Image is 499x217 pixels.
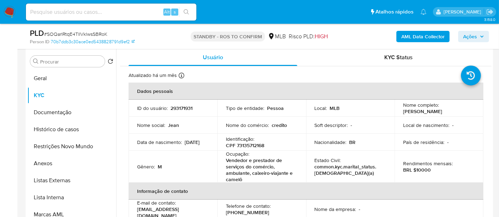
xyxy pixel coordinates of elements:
[27,104,116,121] button: Documentação
[315,206,356,212] p: Nome da empresa :
[51,39,135,45] a: 70b7ddb3c30ace0ed5438828791d9ef2
[137,122,165,128] p: Nome social :
[226,105,264,111] p: Tipo de entidade :
[403,167,431,173] p: BRL $10000
[27,87,116,104] button: KYC
[27,121,116,138] button: Histórico de casos
[315,32,328,40] span: HIGH
[272,122,287,128] p: credito
[174,9,176,15] span: s
[403,139,444,145] p: País de residência :
[315,163,384,176] p: common.kyc.marital_status.[DEMOGRAPHIC_DATA](a)
[27,172,116,189] button: Listas Externas
[27,138,116,155] button: Restrições Novo Mundo
[137,105,168,111] p: ID do usuário :
[164,9,170,15] span: Alt
[168,122,179,128] p: Jean
[458,31,489,42] button: Ações
[226,136,254,142] p: Identificação :
[289,33,328,40] span: Risco PLD:
[315,157,341,163] p: Estado Civil :
[137,163,155,170] p: Gênero :
[315,122,348,128] p: Soft descriptor :
[108,59,113,66] button: Retornar ao pedido padrão
[463,31,477,42] span: Ações
[396,31,450,42] button: AML Data Collector
[158,163,162,170] p: M
[315,105,327,111] p: Local :
[267,105,284,111] p: Pessoa
[226,203,271,209] p: Telefone de contato :
[26,7,196,17] input: Pesquise usuários ou casos...
[268,33,286,40] div: MLB
[452,122,454,128] p: -
[203,53,223,61] span: Usuário
[40,59,102,65] input: Procurar
[226,142,264,149] p: CPF 73135712168
[447,139,449,145] p: -
[226,122,269,128] p: Nome do comércio :
[421,9,427,15] a: Notificações
[179,7,194,17] button: search-icon
[129,83,483,100] th: Dados pessoais
[444,9,484,15] p: erico.trevizan@mercadopago.com.br
[137,139,182,145] p: Data de nascimento :
[30,39,49,45] b: Person ID
[226,151,249,157] p: Ocupação :
[33,59,39,64] button: Procurar
[226,209,269,216] p: [PHONE_NUMBER]
[349,139,356,145] p: BR
[484,17,495,22] span: 3.158.0
[385,53,413,61] span: KYC Status
[359,206,360,212] p: -
[401,31,445,42] b: AML Data Collector
[403,122,449,128] p: Local de nascimento :
[486,8,494,16] a: Sair
[129,183,483,200] th: Informação de contato
[185,139,200,145] p: [DATE]
[403,102,439,108] p: Nome completo :
[27,155,116,172] button: Anexos
[403,160,453,167] p: Rendimentos mensais :
[27,70,116,87] button: Geral
[44,30,107,38] span: # SOQarlRtqE4TlIVklwsSBRoK
[351,122,352,128] p: -
[226,157,295,183] p: Vendedor e prestador de serviços do comércio, ambulante, caixeiro-viajante e camelô
[170,105,192,111] p: 293171931
[30,27,44,39] b: PLD
[129,72,177,79] p: Atualizado há um mês
[137,200,176,206] p: E-mail de contato :
[191,32,265,41] p: STANDBY - ROS TO CONFIRM
[375,8,413,16] span: Atalhos rápidos
[403,108,442,115] p: [PERSON_NAME]
[315,139,347,145] p: Nacionalidade :
[330,105,340,111] p: MLB
[27,189,116,206] button: Lista Interna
